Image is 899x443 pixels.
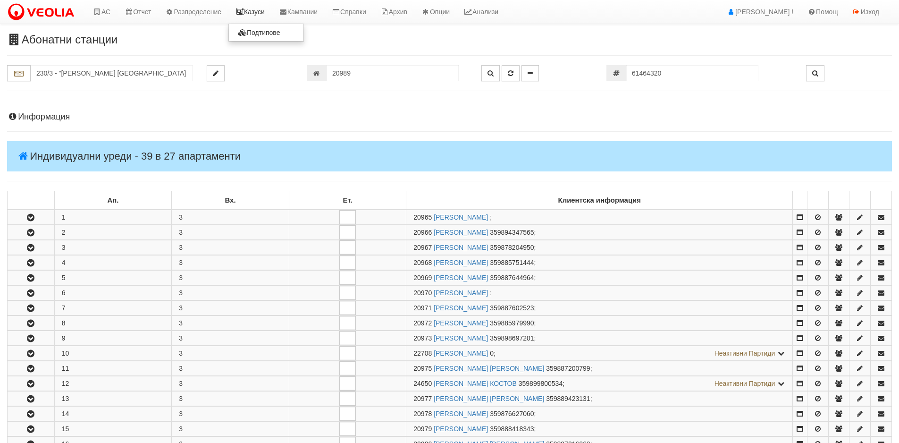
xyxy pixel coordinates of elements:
span: 359894347565 [490,229,534,236]
input: Абонатна станция [31,65,193,81]
td: : No sort applied, sorting is disabled [8,191,55,210]
a: [PERSON_NAME] [434,425,488,433]
td: Ап.: No sort applied, sorting is disabled [54,191,172,210]
td: ; [406,407,793,421]
td: 3 [172,256,289,270]
h4: Информация [7,112,892,122]
td: 3 [172,301,289,315]
h3: Абонатни станции [7,34,892,46]
span: Партида № [413,259,432,266]
td: : No sort applied, sorting is disabled [828,191,849,210]
a: [PERSON_NAME] [434,229,488,236]
td: ; [406,422,793,436]
td: 11 [54,361,172,376]
span: Партида № [413,304,432,312]
a: [PERSON_NAME] [434,244,488,251]
span: Партида № [413,213,432,221]
span: 0 [490,349,494,357]
a: [PERSON_NAME] [434,259,488,266]
td: ; [406,361,793,376]
td: 3 [172,225,289,240]
td: 3 [172,286,289,300]
td: 3 [172,240,289,255]
h4: Индивидуални уреди - 39 в 27 апартаменти [7,141,892,171]
td: ; [406,225,793,240]
td: 13 [54,392,172,406]
span: 359887200799 [546,365,590,372]
a: [PERSON_NAME] [434,213,488,221]
span: Партида № [413,229,432,236]
span: Партида № [413,380,432,387]
td: 3 [172,316,289,331]
a: [PERSON_NAME] [434,334,488,342]
b: Вх. [225,196,236,204]
td: 3 [172,331,289,346]
td: ; [406,240,793,255]
span: Неактивни Партиди [714,380,775,387]
td: : No sort applied, sorting is disabled [849,191,871,210]
a: [PERSON_NAME] [434,349,488,357]
span: 359889423131 [546,395,590,402]
span: 359876627060 [490,410,534,417]
span: Неактивни Партиди [714,349,775,357]
td: 8 [54,316,172,331]
a: [PERSON_NAME] [434,274,488,281]
a: [PERSON_NAME] КОСТОВ [434,380,517,387]
td: : No sort applied, sorting is disabled [793,191,807,210]
td: 3 [172,407,289,421]
b: Ап. [108,196,119,204]
td: ; [406,210,793,225]
td: 15 [54,422,172,436]
span: Партида № [413,274,432,281]
td: ; [406,271,793,285]
span: Партида № [413,319,432,327]
a: [PERSON_NAME] [434,410,488,417]
a: [PERSON_NAME] [PERSON_NAME] [434,395,544,402]
td: 6 [54,286,172,300]
span: Партида № [413,334,432,342]
td: 4 [54,256,172,270]
b: Ет. [343,196,353,204]
span: 359899800534 [519,380,563,387]
span: Партида № [413,410,432,417]
td: 7 [54,301,172,315]
td: 12 [54,376,172,391]
span: Партида № [413,365,432,372]
span: Партида № [413,349,432,357]
td: Вх.: No sort applied, sorting is disabled [172,191,289,210]
a: [PERSON_NAME] [434,304,488,312]
td: 3 [54,240,172,255]
span: 359898697201 [490,334,534,342]
td: Ет.: No sort applied, sorting is disabled [289,191,406,210]
td: ; [406,346,793,361]
td: ; [406,301,793,315]
span: 359888418343 [490,425,534,433]
td: 3 [172,422,289,436]
td: ; [406,256,793,270]
td: 9 [54,331,172,346]
td: 5 [54,271,172,285]
td: 3 [172,376,289,391]
td: 1 [54,210,172,225]
img: VeoliaLogo.png [7,2,79,22]
b: Клиентска информация [558,196,641,204]
a: [PERSON_NAME] [PERSON_NAME] [434,365,544,372]
td: ; [406,376,793,391]
td: 14 [54,407,172,421]
td: 3 [172,361,289,376]
td: ; [406,286,793,300]
input: Партида № [327,65,459,81]
td: : No sort applied, sorting is disabled [807,191,828,210]
td: 2 [54,225,172,240]
td: 3 [172,392,289,406]
span: 359878204950 [490,244,534,251]
a: [PERSON_NAME] [434,319,488,327]
td: ; [406,331,793,346]
a: Подтипове [229,26,303,39]
td: 10 [54,346,172,361]
td: : No sort applied, sorting is disabled [871,191,892,210]
span: 359887644964 [490,274,534,281]
span: 359885979990 [490,319,534,327]
td: 3 [172,346,289,361]
td: 3 [172,210,289,225]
